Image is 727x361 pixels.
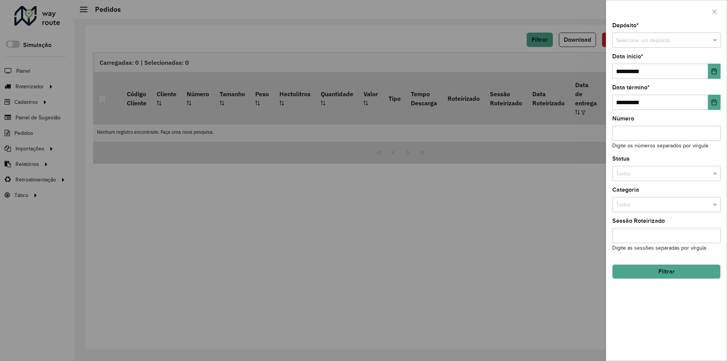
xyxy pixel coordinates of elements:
small: Digite os números separados por vírgula [612,143,708,148]
label: Status [612,154,630,163]
label: Categoria [612,185,639,194]
label: Data início [612,52,643,61]
button: Filtrar [612,264,721,279]
small: Digite as sessões separadas por vírgula [612,245,706,251]
label: Número [612,114,634,123]
label: Depósito [612,21,639,30]
button: Choose Date [708,95,721,110]
button: Choose Date [708,64,721,79]
label: Sessão Roteirizado [612,216,665,225]
label: Data término [612,83,650,92]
